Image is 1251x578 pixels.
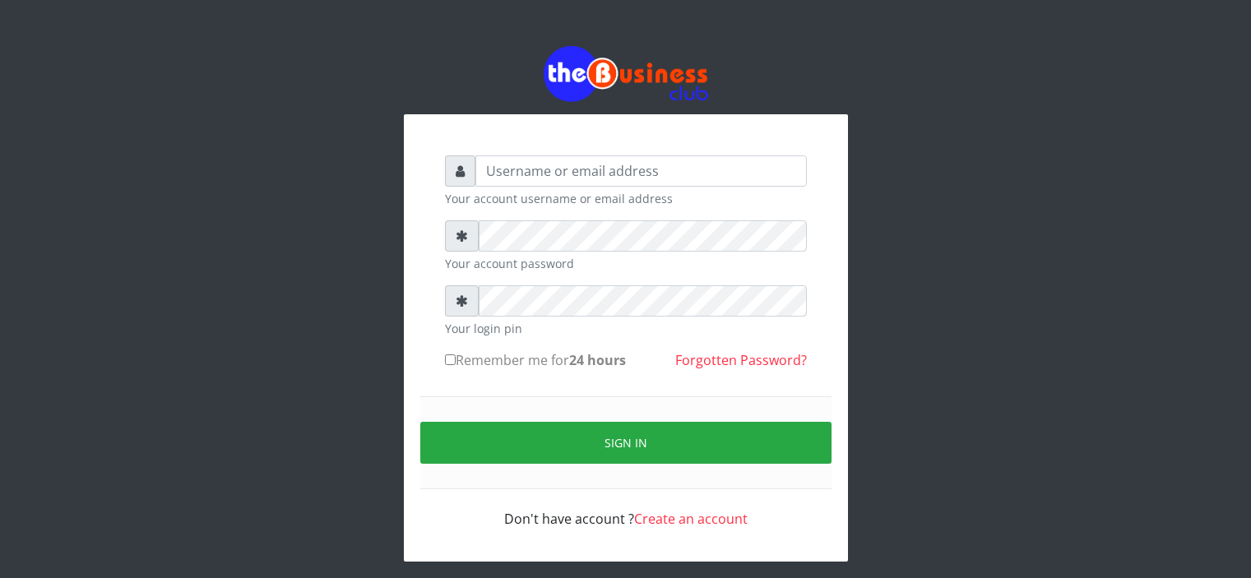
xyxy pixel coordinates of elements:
input: Remember me for24 hours [445,354,456,365]
input: Username or email address [475,155,807,187]
a: Forgotten Password? [675,351,807,369]
b: 24 hours [569,351,626,369]
small: Your account username or email address [445,190,807,207]
div: Don't have account ? [445,489,807,529]
button: Sign in [420,422,832,464]
small: Your account password [445,255,807,272]
small: Your login pin [445,320,807,337]
label: Remember me for [445,350,626,370]
a: Create an account [634,510,748,528]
